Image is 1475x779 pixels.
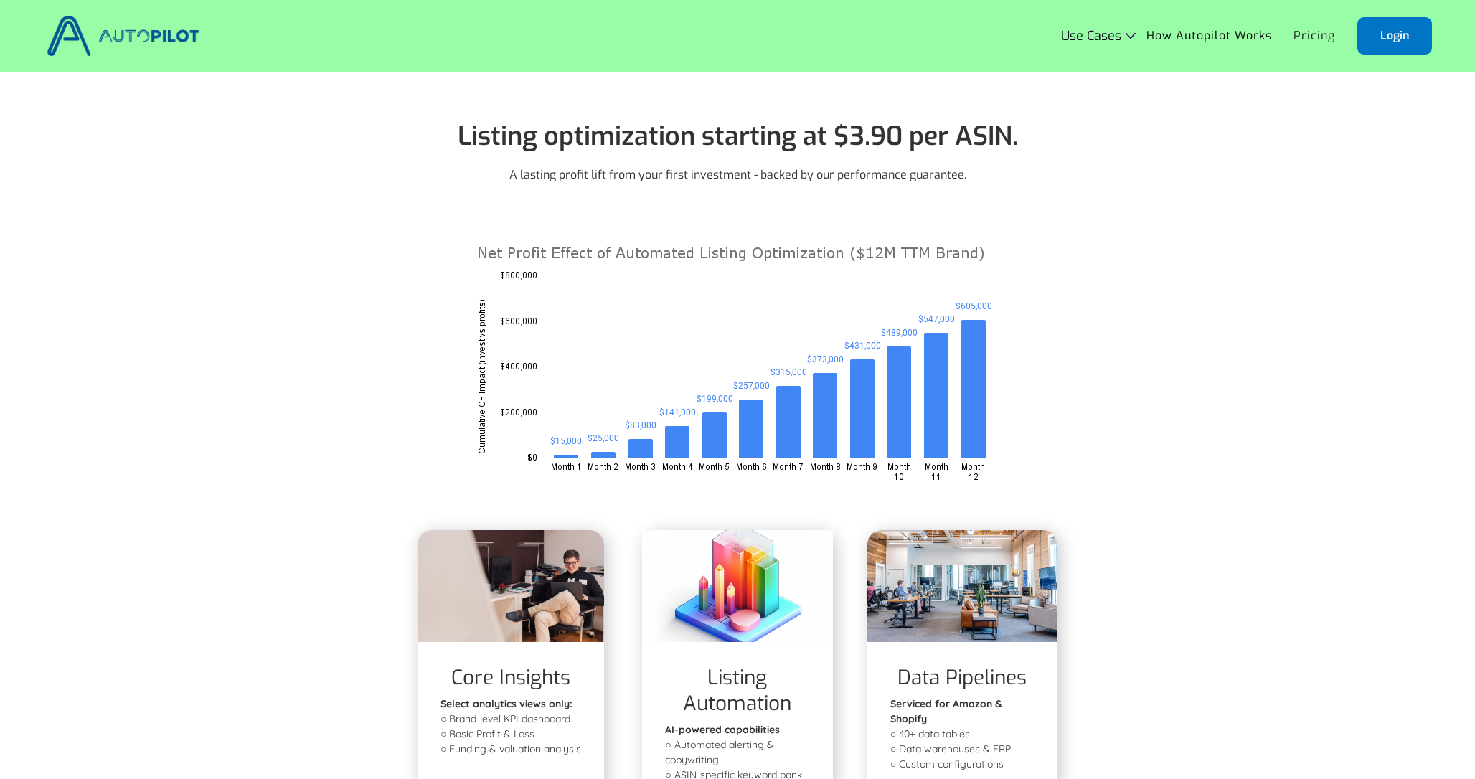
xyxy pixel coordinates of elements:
div: Use Cases [1061,29,1121,43]
a: Login [1357,17,1432,55]
strong: AI-powered capabilities ‍ [665,723,780,736]
h1: Core Insights [451,665,570,691]
a: How Autopilot Works [1136,22,1283,49]
h1: Listing Automation [665,665,809,717]
strong: Select analytics views only: ‍ [440,697,572,710]
h1: Data Pipelines [897,665,1027,691]
a: Pricing [1283,22,1346,49]
img: Icon Rounded Chevron Dark - BRIX Templates [1126,32,1136,39]
span: Listing optimization starting at $3.90 per ASIN. [458,119,1018,154]
p: ○ Brand-level KPI dashboard ○ Basic Profit & Loss ○ Funding & valuation analysis [440,697,581,757]
strong: Serviced for Amazon & Shopify [890,697,1002,725]
p: A lasting profit lift from your first investment - backed by our performance guarantee. [509,166,966,184]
